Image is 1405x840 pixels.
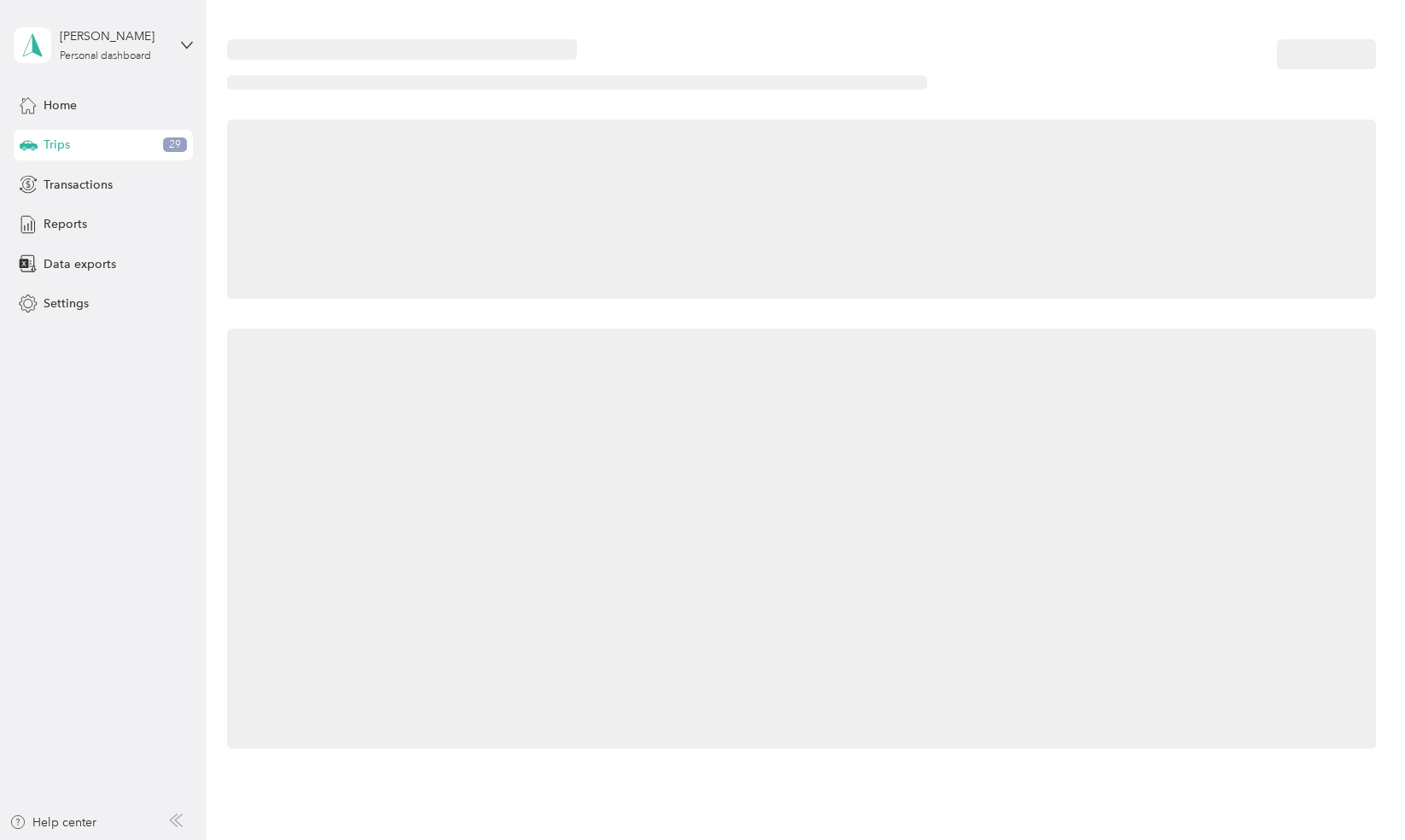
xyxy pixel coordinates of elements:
[44,136,70,154] span: Trips
[9,814,96,831] button: Help center
[163,137,187,153] span: 29
[1309,744,1405,840] iframe: Everlance-gr Chat Button Frame
[44,255,116,273] span: Data exports
[60,51,151,61] div: Personal dashboard
[44,176,113,194] span: Transactions
[44,96,77,114] span: Home
[60,27,166,45] div: [PERSON_NAME]
[44,295,89,312] span: Settings
[44,215,87,233] span: Reports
